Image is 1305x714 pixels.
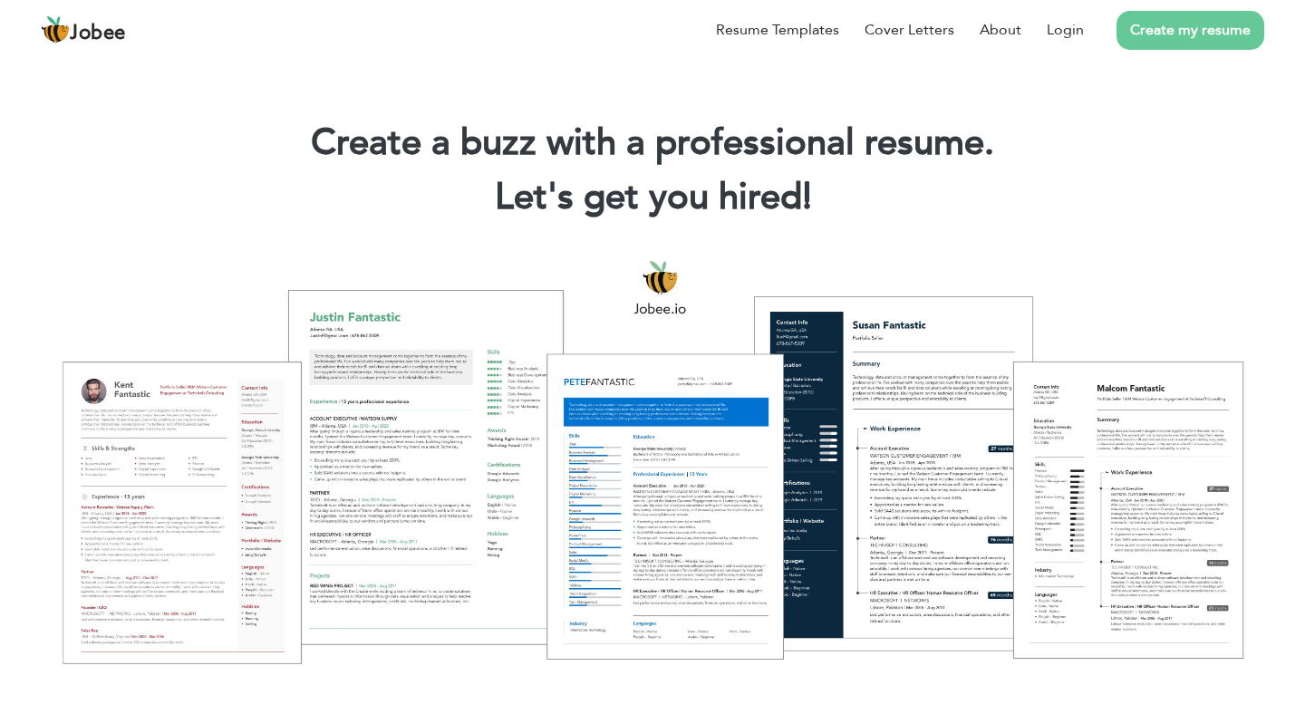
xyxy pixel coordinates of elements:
h1: Create a buzz with a professional resume. [27,120,1278,167]
span: Jobee [70,24,126,43]
a: Jobee [41,15,126,44]
h2: Let's [27,174,1278,221]
span: | [803,172,811,222]
img: jobee.io [41,15,70,44]
a: Cover Letters [865,19,954,41]
a: Create my resume [1116,11,1264,50]
a: Resume Templates [716,19,839,41]
span: get you hired! [584,172,812,222]
a: Login [1047,19,1084,41]
a: About [980,19,1021,41]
